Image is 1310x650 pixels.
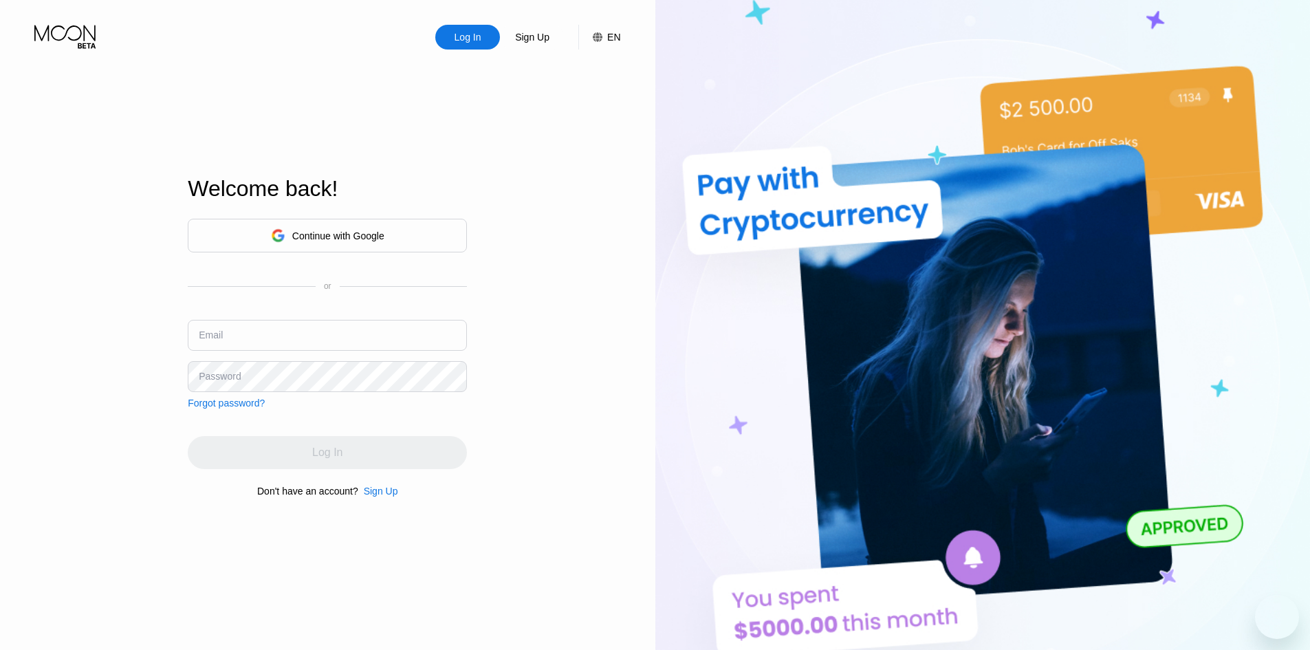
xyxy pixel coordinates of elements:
[578,25,620,50] div: EN
[199,371,241,382] div: Password
[364,486,398,497] div: Sign Up
[188,398,265,409] div: Forgot password?
[358,486,398,497] div: Sign Up
[324,281,331,291] div: or
[257,486,358,497] div: Don't have an account?
[435,25,500,50] div: Log In
[188,176,467,202] div: Welcome back!
[188,219,467,252] div: Continue with Google
[453,30,483,44] div: Log In
[500,25,565,50] div: Sign Up
[607,32,620,43] div: EN
[514,30,551,44] div: Sign Up
[292,230,384,241] div: Continue with Google
[199,329,223,340] div: Email
[1255,595,1299,639] iframe: Кнопка запуска окна обмена сообщениями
